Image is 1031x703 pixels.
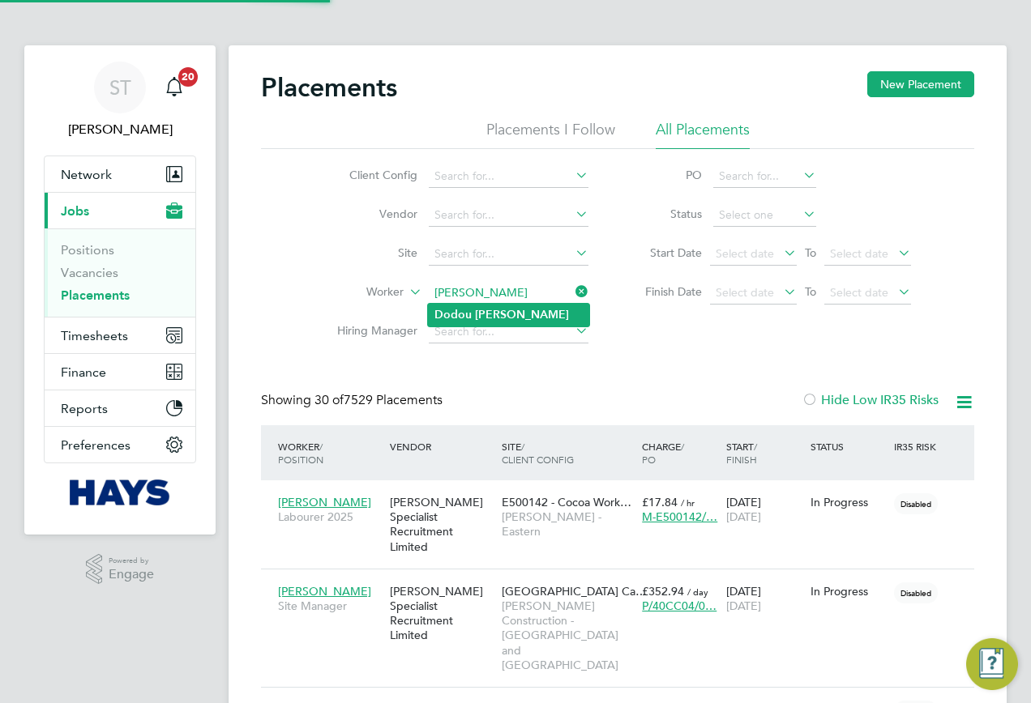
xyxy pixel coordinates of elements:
[642,599,717,613] span: P/40CC04/0…
[656,120,750,149] li: All Placements
[811,584,887,599] div: In Progress
[713,165,816,188] input: Search for...
[45,193,195,228] button: Jobs
[324,168,417,182] label: Client Config
[44,479,196,505] a: Go to home page
[314,392,443,408] span: 7529 Placements
[642,495,678,509] span: £17.84
[800,281,821,302] span: To
[687,586,708,598] span: / day
[726,509,761,524] span: [DATE]
[830,285,888,300] span: Select date
[314,392,344,408] span: 30 of
[894,582,938,603] span: Disabled
[716,246,774,261] span: Select date
[867,71,974,97] button: New Placement
[502,440,574,466] span: / Client Config
[61,328,128,343] span: Timesheets
[642,584,684,599] span: £352.94
[274,575,974,589] a: [PERSON_NAME]Site Manager[PERSON_NAME] Specialist Recruitment Limited[GEOGRAPHIC_DATA] Ca…[PERSON...
[45,354,195,390] button: Finance
[502,599,634,672] span: [PERSON_NAME] Construction - [GEOGRAPHIC_DATA] and [GEOGRAPHIC_DATA]
[806,432,891,461] div: Status
[324,245,417,260] label: Site
[802,392,939,408] label: Hide Low IR35 Risks
[502,509,634,539] span: [PERSON_NAME] - Eastern
[629,284,702,299] label: Finish Date
[61,437,130,453] span: Preferences
[24,45,216,535] nav: Main navigation
[45,228,195,317] div: Jobs
[890,432,946,461] div: IR35 Risk
[86,554,155,585] a: Powered byEngage
[45,390,195,426] button: Reports
[158,62,190,113] a: 20
[429,204,588,227] input: Search for...
[429,282,588,305] input: Search for...
[310,284,404,300] label: Worker
[429,243,588,266] input: Search for...
[429,321,588,343] input: Search for...
[722,487,806,532] div: [DATE]
[274,432,386,474] div: Worker
[713,204,816,227] input: Select one
[434,308,472,322] b: Dodou
[502,584,647,599] span: [GEOGRAPHIC_DATA] Ca…
[45,427,195,462] button: Preferences
[386,432,498,461] div: Vendor
[274,486,974,500] a: [PERSON_NAME]Labourer 2025[PERSON_NAME] Specialist Recruitment LimitedE500142 - Cocoa Work…[PERSO...
[429,165,588,188] input: Search for...
[386,487,498,562] div: [PERSON_NAME] Specialist Recruitment Limited
[894,493,938,514] span: Disabled
[475,308,569,322] b: [PERSON_NAME]
[642,440,684,466] span: / PO
[811,495,887,509] div: In Progress
[716,285,774,300] span: Select date
[61,167,112,182] span: Network
[261,71,397,104] h2: Placements
[278,495,371,509] span: [PERSON_NAME]
[726,599,761,613] span: [DATE]
[722,576,806,621] div: [DATE]
[486,120,615,149] li: Placements I Follow
[278,584,371,599] span: [PERSON_NAME]
[502,495,631,509] span: E500142 - Cocoa Work…
[109,554,154,568] span: Powered by
[109,568,154,582] span: Engage
[61,364,106,380] span: Finance
[44,62,196,139] a: ST[PERSON_NAME]
[178,67,198,87] span: 20
[681,496,695,509] span: / hr
[278,509,382,524] span: Labourer 2025
[45,156,195,192] button: Network
[278,440,323,466] span: / Position
[324,323,417,338] label: Hiring Manager
[800,242,821,263] span: To
[324,207,417,221] label: Vendor
[278,599,382,613] span: Site Manager
[722,432,806,474] div: Start
[498,432,638,474] div: Site
[70,479,171,505] img: hays-logo-retina.png
[629,207,702,221] label: Status
[638,432,722,474] div: Charge
[61,242,114,258] a: Positions
[61,203,89,219] span: Jobs
[726,440,757,466] span: / Finish
[629,168,702,182] label: PO
[109,77,131,98] span: ST
[629,245,702,260] label: Start Date
[61,401,108,416] span: Reports
[642,509,717,524] span: M-E500142/…
[261,392,446,409] div: Showing
[61,288,130,303] a: Placements
[386,576,498,651] div: [PERSON_NAME] Specialist Recruitment Limited
[830,246,888,261] span: Select date
[61,265,118,280] a: Vacancies
[45,317,195,353] button: Timesheets
[44,120,196,139] span: Samreet Thandi
[966,638,1018,690] button: Engage Resource Center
